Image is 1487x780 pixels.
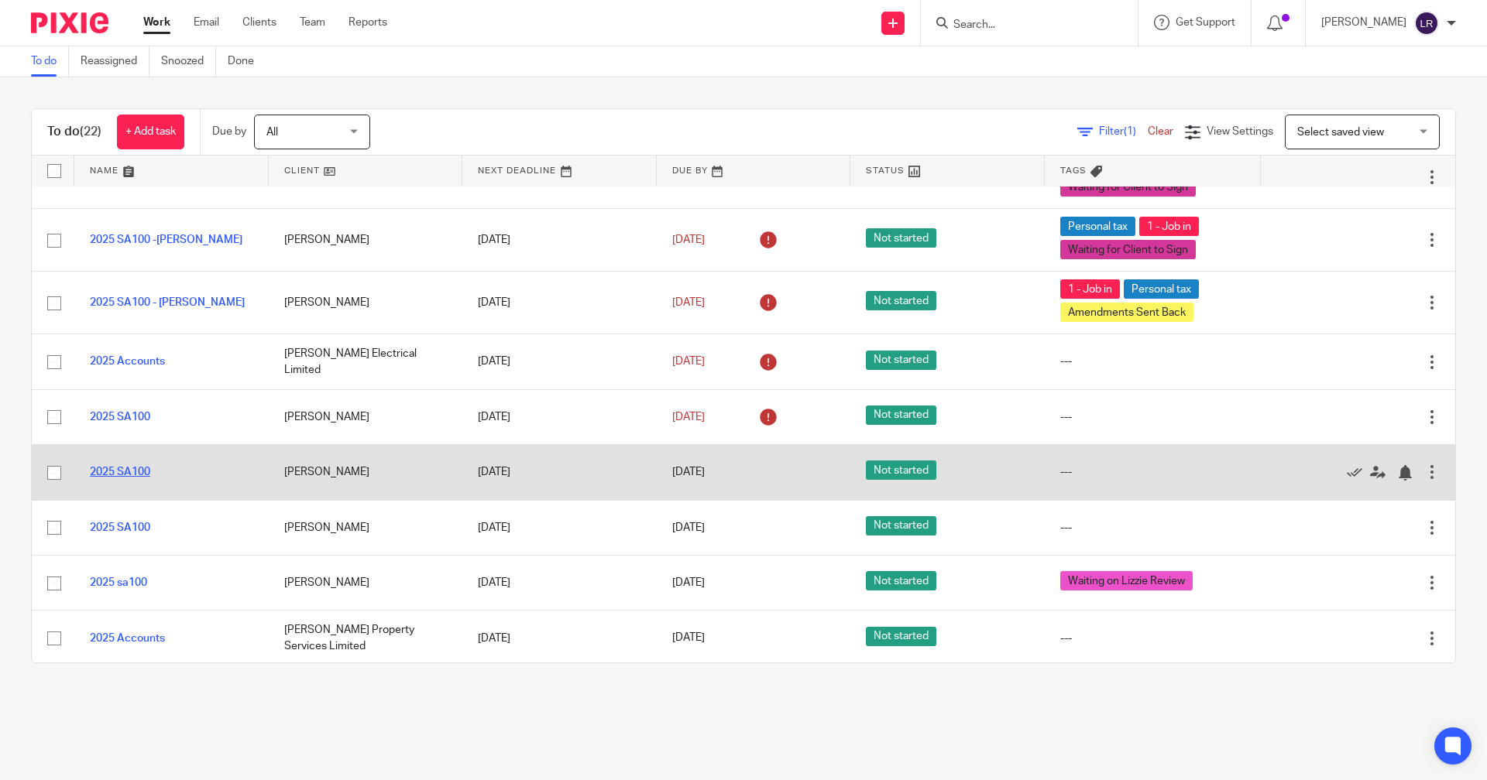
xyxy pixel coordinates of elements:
[866,405,936,425] span: Not started
[462,389,657,444] td: [DATE]
[462,445,657,500] td: [DATE]
[1060,409,1245,425] div: ---
[1297,127,1384,138] span: Select saved view
[90,522,150,533] a: 2025 SA100
[1060,217,1135,236] span: Personal tax
[1148,126,1173,137] a: Clear
[90,577,147,588] a: 2025 sa100
[90,467,150,477] a: 2025 SA100
[31,12,108,33] img: Pixie
[672,356,705,367] span: [DATE]
[1060,520,1245,535] div: ---
[1060,303,1193,322] span: Amendments Sent Back
[1060,571,1193,590] span: Waiting on Lizzie Review
[80,125,101,138] span: (22)
[866,571,936,590] span: Not started
[1060,631,1245,646] div: ---
[462,209,657,272] td: [DATE]
[866,291,936,310] span: Not started
[1060,464,1245,480] div: ---
[672,467,705,477] span: [DATE]
[672,297,705,308] span: [DATE]
[1099,126,1148,137] span: Filter
[266,127,278,138] span: All
[462,500,657,555] td: [DATE]
[462,272,657,334] td: [DATE]
[672,577,705,588] span: [DATE]
[1139,217,1199,236] span: 1 - Job in
[81,46,149,77] a: Reassigned
[1060,177,1196,197] span: Waiting for Client to Sign
[462,556,657,611] td: [DATE]
[161,46,216,77] a: Snoozed
[117,115,184,149] a: + Add task
[866,460,936,480] span: Not started
[269,556,463,611] td: [PERSON_NAME]
[349,15,387,30] a: Reports
[269,209,463,272] td: [PERSON_NAME]
[866,351,936,370] span: Not started
[1060,354,1245,369] div: ---
[269,334,463,389] td: [PERSON_NAME] Electrical Limited
[1060,240,1196,259] span: Waiting for Client to Sign
[269,611,463,665] td: [PERSON_NAME] Property Services Limited
[90,297,245,308] a: 2025 SA100 - [PERSON_NAME]
[194,15,219,30] a: Email
[1207,126,1273,137] span: View Settings
[269,389,463,444] td: [PERSON_NAME]
[1060,166,1087,175] span: Tags
[90,633,165,644] a: 2025 Accounts
[462,334,657,389] td: [DATE]
[90,356,165,367] a: 2025 Accounts
[1414,11,1439,36] img: svg%3E
[1347,464,1370,480] a: Mark as done
[269,272,463,334] td: [PERSON_NAME]
[212,124,246,139] p: Due by
[952,19,1091,32] input: Search
[228,46,266,77] a: Done
[242,15,276,30] a: Clients
[462,611,657,665] td: [DATE]
[672,234,705,245] span: [DATE]
[672,522,705,533] span: [DATE]
[672,412,705,422] span: [DATE]
[269,445,463,500] td: [PERSON_NAME]
[90,412,150,422] a: 2025 SA100
[1176,17,1235,28] span: Get Support
[31,46,69,77] a: To do
[866,627,936,646] span: Not started
[90,234,242,245] a: 2025 SA100 -[PERSON_NAME]
[143,15,170,30] a: Work
[47,124,101,140] h1: To do
[1060,279,1120,299] span: 1 - Job in
[1321,15,1406,30] p: [PERSON_NAME]
[866,516,936,535] span: Not started
[269,500,463,555] td: [PERSON_NAME]
[866,228,936,248] span: Not started
[672,633,705,644] span: [DATE]
[1124,126,1136,137] span: (1)
[300,15,325,30] a: Team
[1124,279,1199,299] span: Personal tax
